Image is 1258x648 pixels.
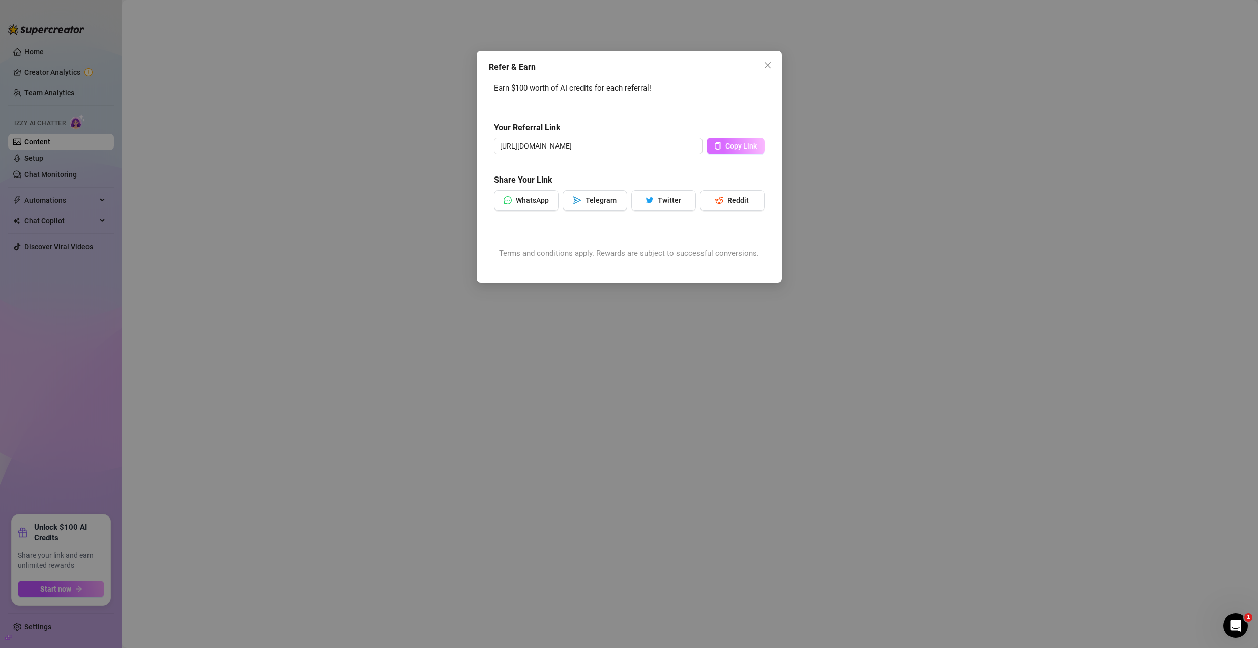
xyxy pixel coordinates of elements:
[714,142,721,150] span: copy
[646,196,654,204] span: twitter
[494,122,765,134] h5: Your Referral Link
[573,196,581,204] span: send
[658,196,681,204] span: Twitter
[586,196,617,204] span: Telegram
[494,174,765,186] h5: Share Your Link
[494,248,765,260] div: Terms and conditions apply. Rewards are subject to successful conversions.
[489,61,770,73] div: Refer & Earn
[707,138,765,154] button: Copy Link
[1223,613,1248,638] iframe: Intercom live chat
[504,196,512,204] span: message
[727,196,749,204] span: Reddit
[700,190,765,211] button: redditReddit
[516,196,549,204] span: WhatsApp
[1244,613,1252,622] span: 1
[759,57,776,73] button: Close
[715,196,723,204] span: reddit
[563,190,627,211] button: sendTelegram
[494,82,765,95] div: Earn $100 worth of AI credits for each referral!
[764,61,772,69] span: close
[759,61,776,69] span: Close
[494,190,559,211] button: messageWhatsApp
[725,142,757,150] span: Copy Link
[631,190,696,211] button: twitterTwitter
